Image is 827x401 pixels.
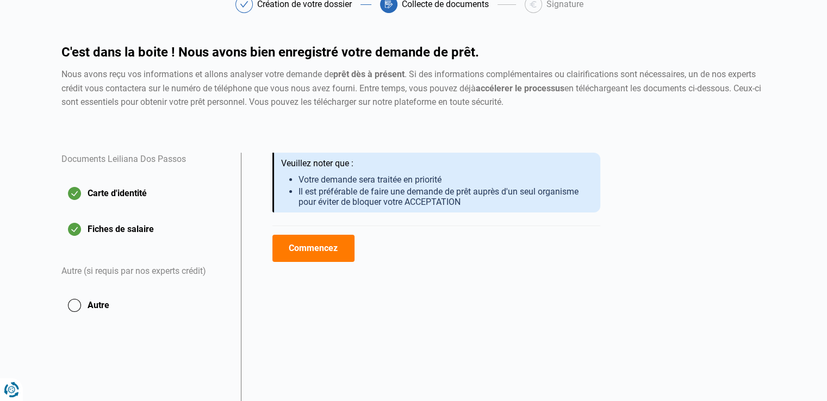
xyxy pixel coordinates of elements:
div: Autre (si requis par nos experts crédit) [61,252,228,292]
li: Votre demande sera traitée en priorité [299,174,592,185]
div: Nous avons reçu vos informations et allons analyser votre demande de . Si des informations complé... [61,67,766,109]
h1: C'est dans la boite ! Nous avons bien enregistré votre demande de prêt. [61,46,766,59]
strong: accélerer le processus [476,83,564,93]
strong: prêt dès à présent [333,69,405,79]
li: Il est préférable de faire une demande de prêt auprès d'un seul organisme pour éviter de bloquer ... [299,186,592,207]
button: Carte d'identité [61,180,228,207]
div: Documents Leiliana Dos Passos [61,153,228,180]
div: Veuillez noter que : [281,158,592,169]
button: Autre [61,292,228,319]
button: Commencez [272,235,355,262]
button: Fiches de salaire [61,216,228,243]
